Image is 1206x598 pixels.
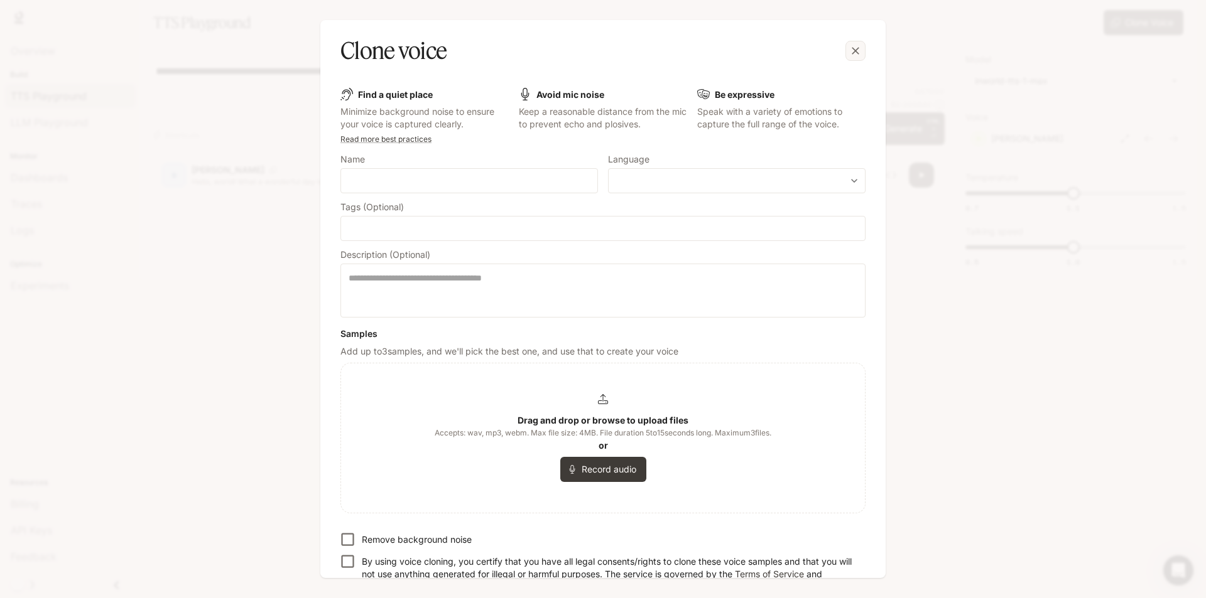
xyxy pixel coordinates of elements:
b: Avoid mic noise [536,89,604,100]
b: Drag and drop or browse to upload files [518,415,688,425]
p: Description (Optional) [340,250,430,259]
p: Minimize background noise to ensure your voice is captured clearly. [340,105,509,131]
h5: Clone voice [340,35,447,67]
p: Tags (Optional) [340,203,404,211]
button: Record audio [560,457,646,482]
p: Remove background noise [362,533,472,546]
p: Name [340,155,365,164]
span: Accepts: wav, mp3, webm. Max file size: 4MB. File duration 5 to 15 seconds long. Maximum 3 files. [435,427,771,439]
p: By using voice cloning, you certify that you have all legal consents/rights to clone these voice ... [362,555,856,593]
p: Speak with a variety of emotions to capture the full range of the voice. [697,105,866,131]
a: Read more best practices [340,134,432,144]
p: Keep a reasonable distance from the mic to prevent echo and plosives. [519,105,687,131]
b: Find a quiet place [358,89,433,100]
div: ​ [609,174,865,187]
p: Add up to 3 samples, and we'll pick the best one, and use that to create your voice [340,345,866,358]
b: Be expressive [715,89,774,100]
p: Language [608,155,649,164]
a: Terms of Service [735,569,804,579]
b: or [599,440,608,451]
h6: Samples [340,328,866,340]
